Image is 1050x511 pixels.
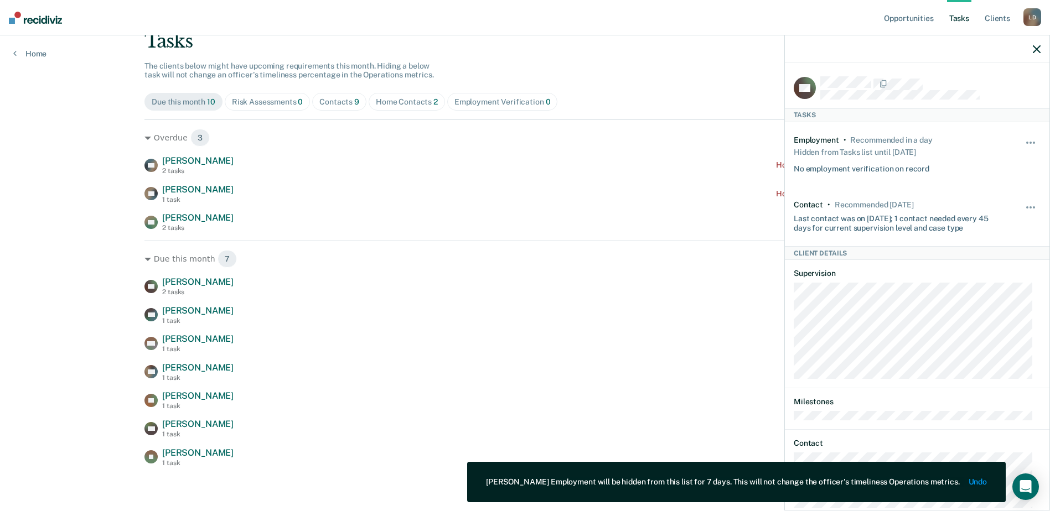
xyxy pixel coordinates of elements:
span: [PERSON_NAME] [162,305,234,316]
div: Open Intercom Messenger [1012,473,1039,500]
div: • [827,200,830,210]
div: Home contact recommended [DATE] [776,160,906,170]
span: [PERSON_NAME] [162,212,234,223]
div: Contact [794,200,823,210]
span: [PERSON_NAME] [162,447,234,458]
div: 2 tasks [162,288,234,296]
span: 7 [218,250,237,268]
div: Risk Assessments [232,97,303,107]
div: 1 task [162,345,234,353]
dt: Milestones [794,397,1041,406]
div: 1 task [162,430,234,438]
span: 9 [354,97,359,106]
div: Home contact recommended [DATE] [776,189,906,199]
span: 0 [298,97,303,106]
div: Overdue [144,129,906,147]
span: [PERSON_NAME] [162,390,234,401]
div: Hidden from Tasks list until [DATE] [794,144,916,160]
img: Recidiviz [9,12,62,24]
div: Tasks [144,30,906,53]
span: [PERSON_NAME] [162,333,234,344]
div: 2 tasks [162,167,234,175]
div: 1 task [162,317,234,325]
div: 1 task [162,402,234,410]
div: Home Contacts [376,97,438,107]
span: 10 [207,97,215,106]
div: L D [1023,8,1041,26]
div: Employment Verification [454,97,551,107]
div: 1 task [162,374,234,382]
span: [PERSON_NAME] [162,277,234,287]
a: Home [13,49,46,59]
div: Recommended in 18 days [835,200,913,210]
div: Due this month [144,250,906,268]
dt: Supervision [794,269,1041,278]
button: Undo [969,477,987,487]
span: The clients below might have upcoming requirements this month. Hiding a below task will not chang... [144,61,434,80]
div: Due this month [152,97,215,107]
span: 2 [433,97,438,106]
div: Contacts [319,97,359,107]
span: 0 [546,97,551,106]
span: [PERSON_NAME] [162,184,234,195]
span: [PERSON_NAME] [162,419,234,429]
div: Employment [794,135,839,145]
span: [PERSON_NAME] [162,155,234,166]
span: 3 [190,129,210,147]
div: 1 task [162,196,234,204]
div: Last contact was on [DATE]; 1 contact needed every 45 days for current supervision level and case... [794,210,1000,233]
div: [PERSON_NAME] Employment will be hidden from this list for 7 days. This will not change the offic... [486,477,960,487]
div: Tasks [785,108,1049,122]
div: 2 tasks [162,224,234,232]
div: Client Details [785,247,1049,260]
div: Recommended in a day [850,135,932,145]
div: • [844,135,846,145]
span: [PERSON_NAME] [162,362,234,373]
div: No employment verification on record [794,160,929,174]
div: 1 task [162,459,234,467]
dt: Contact [794,439,1041,448]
